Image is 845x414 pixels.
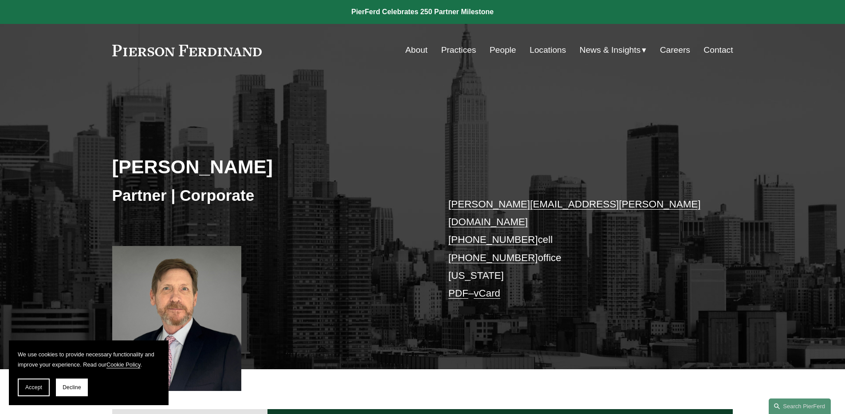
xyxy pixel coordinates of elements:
a: Careers [660,42,690,59]
a: Cookie Policy [106,361,141,368]
a: [PERSON_NAME][EMAIL_ADDRESS][PERSON_NAME][DOMAIN_NAME] [448,199,701,227]
a: folder dropdown [580,42,647,59]
a: vCard [474,288,500,299]
p: We use cookies to provide necessary functionality and improve your experience. Read our . [18,349,160,370]
span: Decline [63,384,81,391]
a: Search this site [769,398,831,414]
a: Practices [441,42,476,59]
span: Accept [25,384,42,391]
button: Accept [18,379,50,396]
a: [PHONE_NUMBER] [448,252,538,263]
a: Contact [704,42,733,59]
button: Decline [56,379,88,396]
a: PDF [448,288,468,299]
p: cell office [US_STATE] – [448,195,707,303]
h2: [PERSON_NAME] [112,155,423,178]
section: Cookie banner [9,340,169,405]
a: [PHONE_NUMBER] [448,234,538,245]
a: Locations [530,42,566,59]
span: News & Insights [580,43,641,58]
h3: Partner | Corporate [112,186,423,205]
a: People [490,42,516,59]
a: About [405,42,428,59]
